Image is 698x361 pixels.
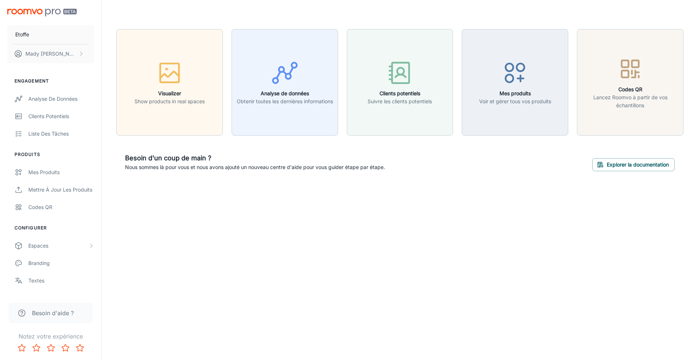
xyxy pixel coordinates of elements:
[462,78,568,85] a: Mes produitsVoir et gérer tous vos produits
[462,29,568,136] button: Mes produitsVoir et gérer tous vos produits
[7,9,77,16] img: Roomvo PRO Beta
[479,97,551,105] p: Voir et gérer tous vos produits
[7,25,94,44] button: Etoffe
[116,29,223,136] button: VisualizerShow products in real spaces
[15,31,29,39] p: Etoffe
[135,97,205,105] p: Show products in real spaces
[232,29,338,136] button: Analyse de donnéesObtenir toutes les dernières informations
[582,85,679,93] h6: Codes QR
[577,78,683,85] a: Codes QRLancez Roomvo à partir de vos échantillons
[125,153,385,163] h6: Besoin d'un coup de main ?
[577,29,683,136] button: Codes QRLancez Roomvo à partir de vos échantillons
[125,163,385,171] p: Nous sommes là pour vous et nous avons ajouté un nouveau centre d'aide pour vous guider étape par...
[592,158,675,171] button: Explorer la documentation
[368,97,432,105] p: Suivre les clients potentiels
[237,89,333,97] h6: Analyse de données
[368,89,432,97] h6: Clients potentiels
[28,95,94,103] div: Analyse de données
[135,89,205,97] h6: Visualizer
[28,186,94,194] div: Mettre à jour les produits
[25,50,77,58] p: Mady [PERSON_NAME]
[582,93,679,109] p: Lancez Roomvo à partir de vos échantillons
[7,44,94,63] button: Mady [PERSON_NAME]
[28,203,94,211] div: Codes QR
[28,168,94,176] div: Mes produits
[28,112,94,120] div: Clients potentiels
[592,160,675,168] a: Explorer la documentation
[28,130,94,138] div: Liste des tâches
[347,29,453,136] button: Clients potentielsSuivre les clients potentiels
[479,89,551,97] h6: Mes produits
[237,97,333,105] p: Obtenir toutes les dernières informations
[232,78,338,85] a: Analyse de donnéesObtenir toutes les dernières informations
[347,78,453,85] a: Clients potentielsSuivre les clients potentiels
